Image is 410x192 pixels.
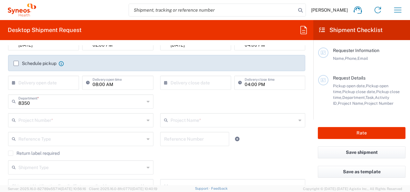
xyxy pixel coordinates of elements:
span: Project Number [364,101,394,106]
span: Requester Information [333,48,379,53]
span: Server: 2025.16.0-82789e55714 [8,187,86,191]
span: [DATE] 10:40:19 [132,187,157,191]
span: [PERSON_NAME] [311,7,348,13]
span: Task, [366,95,375,100]
label: Schedule pickup [14,61,56,66]
h2: Desktop Shipment Request [8,26,82,34]
span: [DATE] 10:56:16 [61,187,86,191]
button: Save as template [318,166,405,178]
span: Pickup open date, [333,83,366,88]
span: Request Details [333,75,366,80]
span: Email [357,56,368,61]
a: Support [195,187,211,190]
label: Return label required [8,151,60,156]
span: Copyright © [DATE]-[DATE] Agistix Inc., All Rights Reserved [303,186,402,192]
a: Feedback [211,187,228,190]
span: Name, [333,56,345,61]
span: Client: 2025.16.0-8fc0770 [89,187,157,191]
span: Phone, [345,56,357,61]
a: Add Reference [233,134,242,144]
span: Pickup close date, [342,89,376,94]
button: Save shipment [318,146,405,158]
span: Department, [342,95,366,100]
span: Project Name, [338,101,364,106]
input: Shipment, tracking or reference number [129,4,296,16]
button: Rate [318,127,405,139]
h2: Shipment Checklist [319,26,383,34]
